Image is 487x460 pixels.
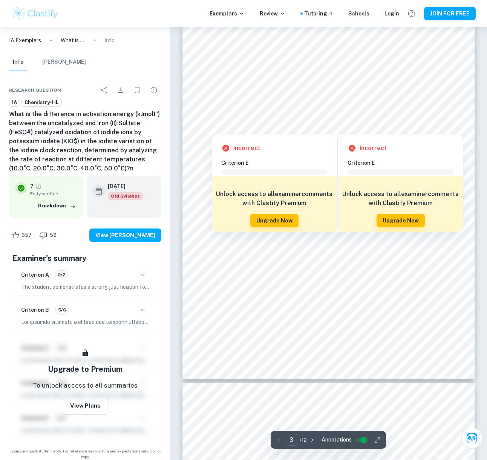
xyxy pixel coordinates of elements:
img: Clastify logo [11,6,59,21]
h6: Criterion E [221,159,334,167]
button: Upgrade Now [250,214,299,227]
span: 657 [17,232,36,239]
div: Starting from the May 2025 session, the Chemistry IA requirements have changed. It's OK to refer ... [108,192,143,200]
button: Upgrade Now [377,214,425,227]
div: Dislike [37,229,61,241]
h5: Upgrade to Premium [48,363,123,375]
span: Old Syllabus [108,192,143,200]
span: 53 [46,232,61,239]
a: Schools [348,9,369,18]
p: Exemplars [210,9,245,18]
span: Fully verified [30,190,78,197]
button: Ask Clai [461,428,482,449]
h6: [DATE] [108,182,137,190]
a: IA [9,98,20,107]
p: The student demonstrates a strong justification for their choice of topic, highlighting their int... [21,283,149,291]
h6: Incorrect [233,144,260,153]
div: Bookmark [130,83,145,98]
a: Tutoring [304,9,333,18]
p: Lor ipsumdo sitametc a elitsed doe temporin utlaboreetd ma ali enim admin, veniamq nostrud exe ul... [21,318,149,326]
p: / 12 [300,436,307,444]
span: Annotations [322,436,352,444]
span: Example of past student work. For reference on structure and expectations only. Do not copy. [9,448,161,460]
h6: Incorrect [360,144,387,153]
button: View [PERSON_NAME] [89,228,161,242]
p: What is the difference in activation energy (kJmol!") between the uncatalyzed and Iron (II) Sulfa... [61,36,85,44]
div: Download [113,83,128,98]
span: 2/2 [55,271,68,278]
span: 5/6 [55,307,69,313]
button: JOIN FOR FREE [424,7,476,20]
a: Grade fully verified [35,183,42,190]
span: Chemistry-HL [22,99,61,106]
button: Help and Feedback [405,7,418,20]
h5: Examiner's summary [12,253,158,264]
h6: What is the difference in activation energy (kJmol!") between the uncatalyzed and Iron (II) Sulfa... [9,110,161,173]
h6: Criterion A [21,271,49,279]
button: [PERSON_NAME] [42,54,86,71]
span: IA [9,99,20,106]
p: 7 [30,182,34,190]
button: View Plans [62,397,109,415]
p: To unlock access to all summaries [33,381,138,391]
button: Breakdown [36,200,78,212]
button: Info [9,54,27,71]
h6: Criterion B [21,306,49,314]
h6: Unlock access to all examiner comments with Clastify Premium [342,190,459,208]
h6: Criterion E [348,159,460,167]
span: Research question [9,87,61,94]
a: IA Exemplars [9,36,41,44]
p: Info [104,36,115,44]
a: Login [384,9,399,18]
div: Share [96,83,112,98]
a: Chemistry-HL [21,98,62,107]
div: Report issue [146,83,161,98]
div: Like [9,229,36,241]
h6: Unlock access to all examiner comments with Clastify Premium [216,190,333,208]
p: Review [260,9,285,18]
